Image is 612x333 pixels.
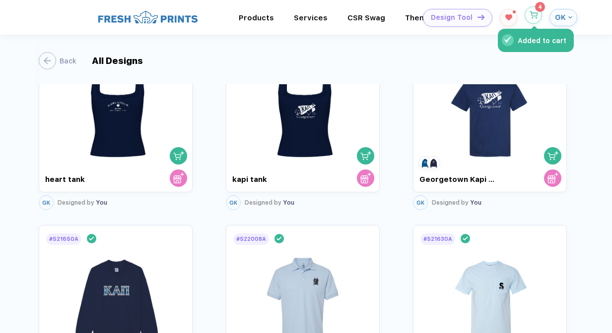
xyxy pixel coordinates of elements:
div: CSR SwagToggle dropdown menu [347,13,385,22]
div: You [432,199,481,206]
button: Design Toolicon [423,9,492,27]
div: You [245,199,294,206]
span: GK [416,200,424,206]
span: GK [42,200,50,206]
span: GK [229,200,237,206]
img: store cart [173,172,184,183]
div: kapi tank [232,175,309,184]
img: 1970f636-8957-4d19-973a-60e73175b8f6_nt_front_1758474763092.jpg [448,59,532,162]
img: 1 [420,158,430,168]
img: a5e2fcdd-a7d9-4351-b456-1ef91786b846_nt_front_1759173082113.jpg [261,59,345,162]
button: GK [39,195,54,210]
div: # 522008A [236,236,266,242]
div: # 521650A [49,236,78,242]
img: store cart [547,172,558,183]
div: #526343Ashopping cartstore cart heart tankGKDesigned by You [39,36,216,213]
div: All Designs [92,55,143,66]
img: store cart [360,172,371,183]
span: 4 [539,2,542,12]
span: Design Tool [431,13,473,22]
button: store cart [170,169,187,187]
button: store cart [357,169,374,187]
img: 2 [428,158,439,168]
img: icon [477,14,484,20]
button: store cart [544,169,561,187]
img: shopping cart [173,150,184,161]
span: Designed by [432,199,469,206]
div: #526304Ashopping cartstore cart kapi tankGKDesigned by You [226,36,403,213]
button: shopping cart [170,147,187,165]
div: Back [60,57,76,65]
div: ServicesToggle dropdown menu [294,13,328,22]
div: ProductsToggle dropdown menu chapters [239,13,274,22]
div: Georgetown Kapi : Kappa Alpha Pi [419,175,496,184]
button: Added to cart [525,6,542,24]
sup: 4 [535,2,545,12]
div: heart tank [45,175,122,184]
span: Designed by [58,199,94,206]
button: GK [549,9,577,26]
button: GK [226,195,241,210]
div: You [58,199,107,206]
img: 4bf63bc0-0728-4a67-accb-b8bd500611dc_nt_front_1759176013505.jpg [73,59,158,162]
div: # 521630A [423,236,452,242]
button: shopping cart [544,147,561,165]
img: shopping cart [360,150,371,161]
img: logo [98,9,198,25]
sup: 1 [513,10,516,13]
button: shopping cart [357,147,374,165]
div: Added to cart [518,37,566,44]
span: GK [555,13,566,22]
span: Designed by [245,199,281,206]
div: #521399Ashopping cartstore cart Georgetown Kapi : Kappa Alpha Pi12Version 2GKDesigned by You [413,36,590,213]
button: Back [39,52,76,69]
button: GK [413,195,428,210]
img: shopping cart [547,150,558,161]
